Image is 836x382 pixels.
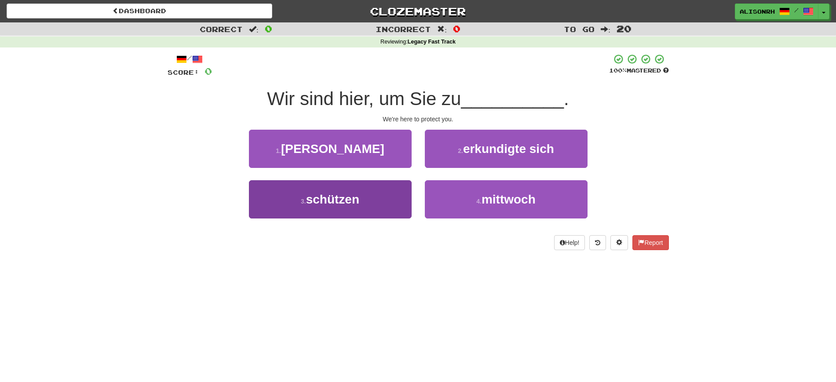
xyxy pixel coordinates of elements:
span: 0 [453,23,460,34]
span: : [249,25,259,33]
span: 0 [204,65,212,76]
span: 20 [617,23,632,34]
span: erkundigte sich [463,142,554,156]
button: 2.erkundigte sich [425,130,588,168]
span: Wir sind hier, um Sie zu [267,88,461,109]
span: 100 % [609,67,627,74]
strong: Legacy Fast Track [408,39,456,45]
span: Incorrect [376,25,431,33]
div: Mastered [609,67,669,75]
small: 2 . [458,147,463,154]
button: Report [632,235,668,250]
button: 1.[PERSON_NAME] [249,130,412,168]
div: / [168,54,212,65]
span: . [564,88,569,109]
span: mittwoch [482,193,536,206]
a: AlisonRH / [735,4,818,19]
span: Correct [200,25,243,33]
span: [PERSON_NAME] [281,142,384,156]
span: : [601,25,610,33]
button: 3.schützen [249,180,412,218]
a: Clozemaster [285,4,551,19]
small: 4 . [476,198,482,205]
button: Round history (alt+y) [589,235,606,250]
span: 0 [265,23,272,34]
span: Score: [168,69,199,76]
small: 1 . [276,147,281,154]
div: We're here to protect you. [168,115,669,124]
span: : [437,25,447,33]
span: To go [564,25,595,33]
span: AlisonRH [740,7,775,15]
span: / [794,7,799,13]
span: __________ [461,88,564,109]
a: Dashboard [7,4,272,18]
button: 4.mittwoch [425,180,588,218]
button: Help! [554,235,585,250]
small: 3 . [301,198,306,205]
span: schützen [306,193,359,206]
